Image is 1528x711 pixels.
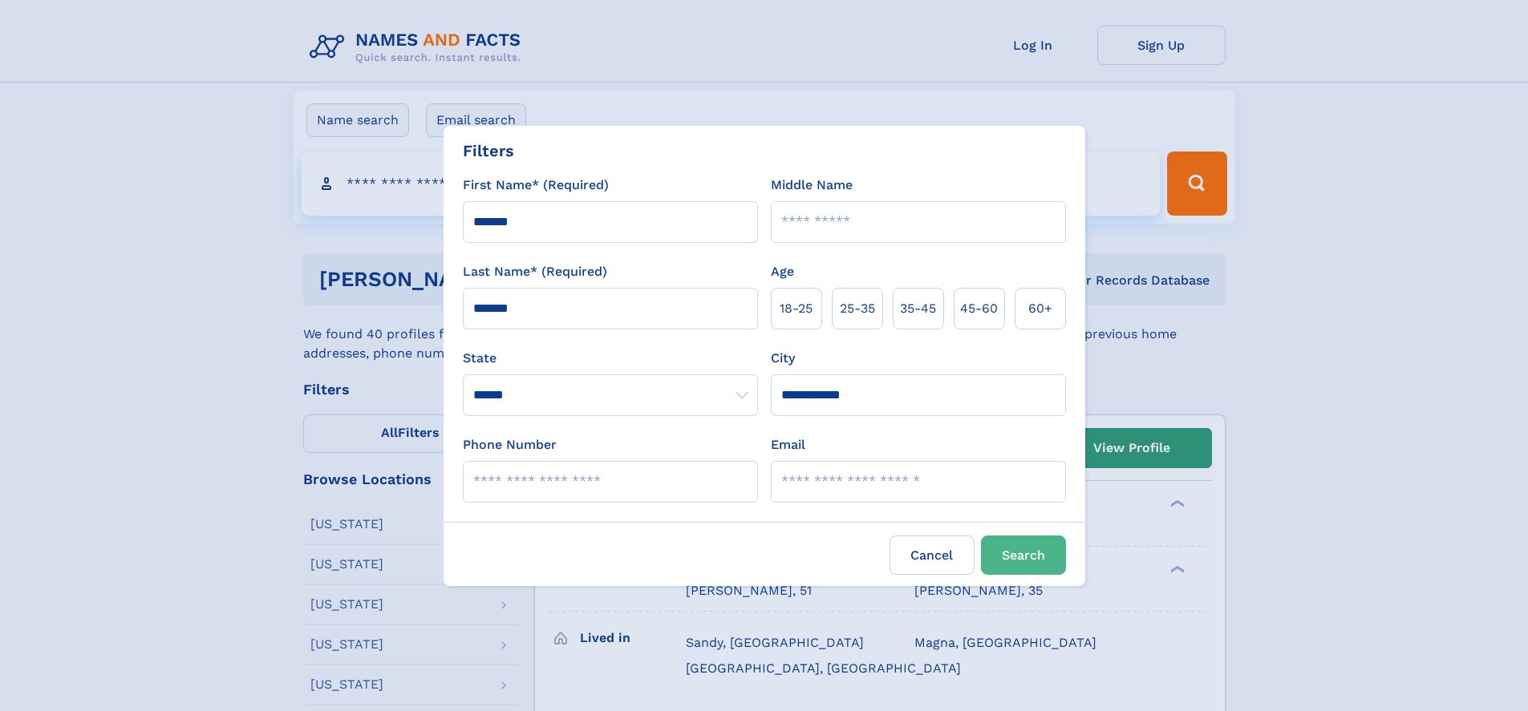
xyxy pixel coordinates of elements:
[900,299,936,318] span: 35‑45
[1028,299,1052,318] span: 60+
[771,176,853,195] label: Middle Name
[780,299,813,318] span: 18‑25
[771,262,794,281] label: Age
[463,262,607,281] label: Last Name* (Required)
[463,139,514,163] div: Filters
[771,435,805,454] label: Email
[463,349,758,368] label: State
[890,535,975,575] label: Cancel
[981,535,1066,575] button: Search
[463,176,609,195] label: First Name* (Required)
[840,299,875,318] span: 25‑35
[960,299,998,318] span: 45‑60
[463,435,557,454] label: Phone Number
[771,349,795,368] label: City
